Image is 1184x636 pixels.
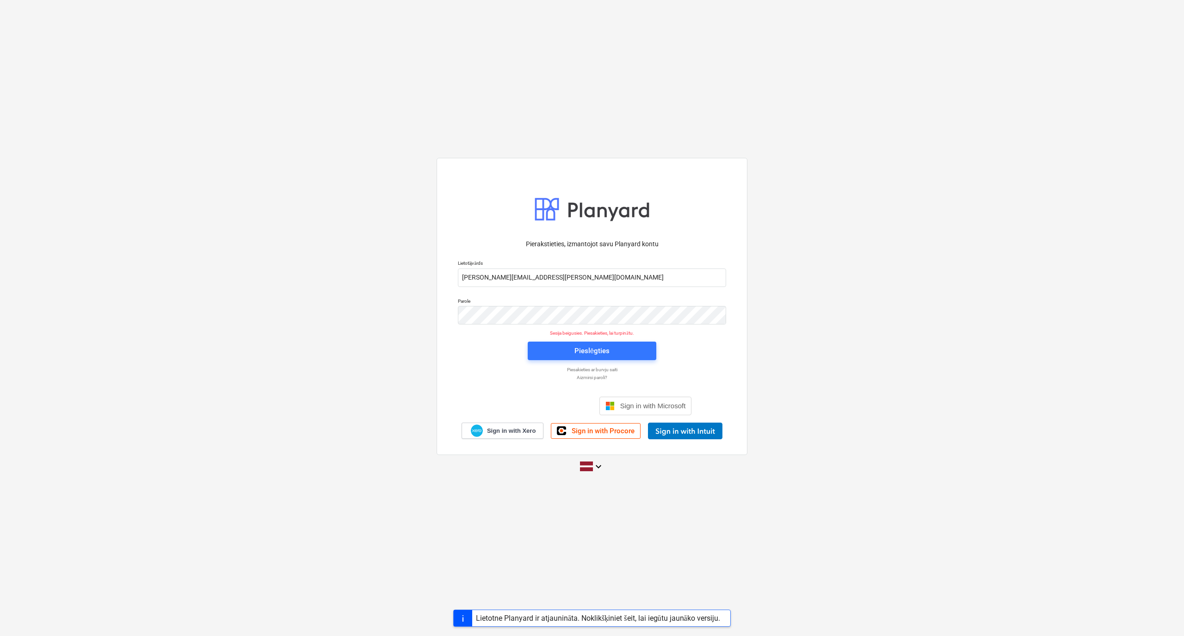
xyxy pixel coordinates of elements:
[487,427,536,435] span: Sign in with Xero
[471,424,483,437] img: Xero logo
[593,461,604,472] i: keyboard_arrow_down
[458,260,726,268] p: Lietotājvārds
[452,330,732,336] p: Sesija beigusies. Piesakieties, lai turpinātu.
[605,401,615,411] img: Microsoft logo
[488,396,597,416] iframe: Poga Pierakstīties ar Google kontu
[551,423,641,439] a: Sign in with Procore
[453,374,731,380] a: Aizmirsi paroli?
[572,427,635,435] span: Sign in with Procore
[620,402,686,410] span: Sign in with Microsoft
[476,614,720,623] div: Lietotne Planyard ir atjaunināta. Noklikšķiniet šeit, lai iegūtu jaunāko versiju.
[462,423,544,439] a: Sign in with Xero
[458,268,726,287] input: Lietotājvārds
[1138,592,1184,636] iframe: Chat Widget
[574,345,610,357] div: Pieslēgties
[458,298,726,306] p: Parole
[458,239,726,249] p: Pierakstieties, izmantojot savu Planyard kontu
[453,367,731,373] a: Piesakieties ar burvju saiti
[528,342,656,360] button: Pieslēgties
